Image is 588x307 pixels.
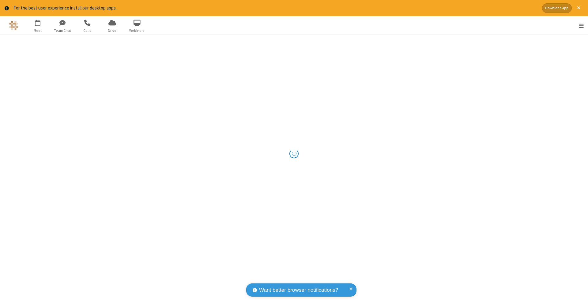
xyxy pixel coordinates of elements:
[51,28,74,33] span: Team Chat
[542,3,572,13] button: Download App
[101,28,124,33] span: Drive
[13,5,537,12] div: For the best user experience install our desktop apps.
[126,28,149,33] span: Webinars
[9,21,18,30] img: QA Selenium DO NOT DELETE OR CHANGE
[574,3,583,13] button: Close alert
[26,28,49,33] span: Meet
[76,28,99,33] span: Calls
[259,286,338,294] span: Want better browser notifications?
